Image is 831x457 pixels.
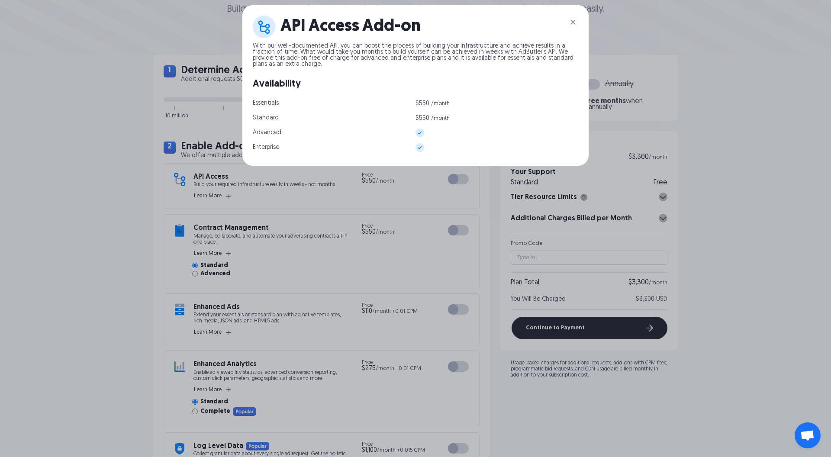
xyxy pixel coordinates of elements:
[253,78,578,91] div: Availability
[415,116,429,122] div: $550
[253,43,578,68] p: With our well-documented API, you can boost the process of building your infrastructure and achie...
[253,100,279,106] div: Essentials
[431,116,450,121] div: /month
[253,130,281,136] div: Advanced
[415,101,429,107] div: $550
[253,145,279,151] div: Enterprise
[280,19,421,35] h1: API Access Add-on
[795,422,821,448] div: Open chat
[431,101,450,106] div: /month
[253,115,279,121] div: Standard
